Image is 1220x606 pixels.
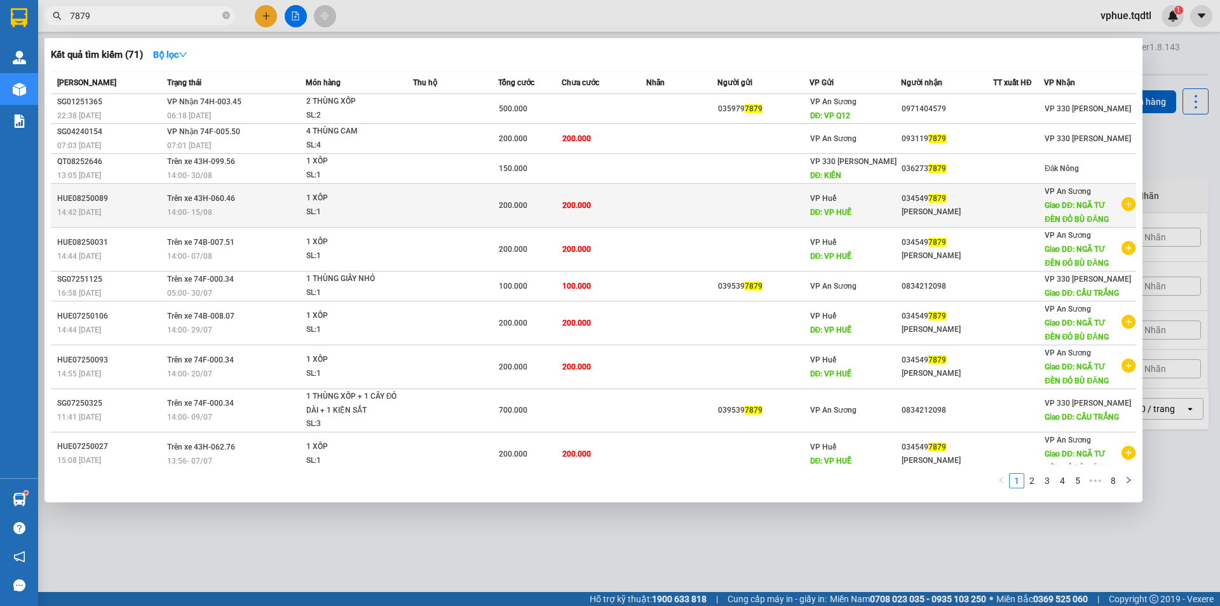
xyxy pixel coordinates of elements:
[902,454,993,467] div: [PERSON_NAME]
[167,355,234,364] span: Trên xe 74F-000.34
[810,97,857,106] span: VP An Sương
[499,450,527,458] span: 200.000
[718,280,809,293] div: 039539
[222,10,230,22] span: close-circle
[57,440,163,453] div: HUE07250027
[306,191,402,205] div: 1 XỐP
[499,134,527,143] span: 200.000
[1045,231,1091,240] span: VP An Sương
[646,78,665,87] span: Nhãn
[306,95,402,109] div: 2 THÙNG XỐP
[562,282,591,291] span: 100.000
[902,249,993,263] div: [PERSON_NAME]
[902,162,993,176] div: 036273
[562,450,591,458] span: 200.000
[745,282,762,291] span: 7879
[57,236,163,249] div: HUE08250031
[902,280,993,293] div: 0834212098
[993,78,1032,87] span: TT xuất HĐ
[1009,473,1024,488] li: 1
[928,355,946,364] span: 7879
[1045,436,1091,444] span: VP An Sương
[1055,473,1070,488] li: 4
[928,312,946,320] span: 7879
[810,157,897,166] span: VP 330 [PERSON_NAME]
[1045,413,1119,422] span: Giao DĐ: CẦU TRẮNG
[1045,187,1091,196] span: VP An Sương
[57,369,101,378] span: 14:55 [DATE]
[1045,362,1109,385] span: Giao DĐ: NGÃ TƯ ĐÈN ĐỎ BÙ ĐĂNG
[57,289,101,298] span: 16:58 [DATE]
[1024,473,1040,488] li: 2
[57,155,163,169] div: QT08252646
[13,83,26,96] img: warehouse-icon
[306,78,341,87] span: Món hàng
[1122,359,1135,373] span: plus-circle
[1122,241,1135,255] span: plus-circle
[1106,474,1120,488] a: 8
[1010,474,1024,488] a: 1
[810,208,852,217] span: DĐ: VP HUẾ
[57,354,163,367] div: HUE07250093
[499,362,527,371] span: 200.000
[1085,473,1106,488] li: Next 5 Pages
[1121,473,1136,488] li: Next Page
[810,312,836,320] span: VP Huế
[810,326,852,334] span: DĐ: VP HUẾ
[928,443,946,451] span: 7879
[562,245,591,254] span: 200.000
[306,417,402,431] div: SL: 3
[57,125,163,139] div: SG04240154
[810,238,836,247] span: VP Huế
[306,109,402,123] div: SL: 2
[902,310,993,323] div: 034549
[11,8,27,27] img: logo-vxr
[24,491,28,495] sup: 1
[167,413,212,422] span: 14:00 - 09/07
[167,141,211,150] span: 07:01 [DATE]
[1055,474,1069,488] a: 4
[1125,476,1132,484] span: right
[562,319,591,327] span: 200.000
[499,201,527,210] span: 200.000
[902,102,993,116] div: 0971404579
[745,406,762,415] span: 7879
[562,201,591,210] span: 200.000
[57,273,163,286] div: SG07251125
[167,289,212,298] span: 05:00 - 30/07
[57,208,101,217] span: 14:42 [DATE]
[13,551,25,563] span: notification
[1040,474,1054,488] a: 3
[13,114,26,128] img: solution-icon
[902,441,993,454] div: 034549
[306,286,402,300] div: SL: 1
[717,78,752,87] span: Người gửi
[306,309,402,323] div: 1 XỐP
[306,367,402,381] div: SL: 1
[902,404,993,417] div: 0834212098
[928,238,946,247] span: 7879
[928,134,946,143] span: 7879
[143,45,198,65] button: Bộ lọcdown
[499,282,527,291] span: 100.000
[1045,348,1091,357] span: VP An Sương
[902,236,993,249] div: 034549
[1045,104,1131,113] span: VP 330 [PERSON_NAME]
[153,50,187,60] strong: Bộ lọc
[1121,473,1136,488] button: right
[810,78,834,87] span: VP Gửi
[306,139,402,153] div: SL: 4
[13,579,25,591] span: message
[70,9,220,23] input: Tìm tên, số ĐT hoặc mã đơn
[413,78,437,87] span: Thu hộ
[1085,473,1106,488] span: •••
[167,127,240,136] span: VP Nhận 74F-005.50
[1045,275,1131,284] span: VP 330 [PERSON_NAME]
[167,157,235,166] span: Trên xe 43H-099.56
[1122,315,1135,329] span: plus-circle
[51,48,143,62] h3: Kết quả tìm kiếm ( 71 )
[810,369,852,378] span: DĐ: VP HUẾ
[562,362,591,371] span: 200.000
[810,134,857,143] span: VP An Sương
[1045,164,1079,173] span: Đăk Nông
